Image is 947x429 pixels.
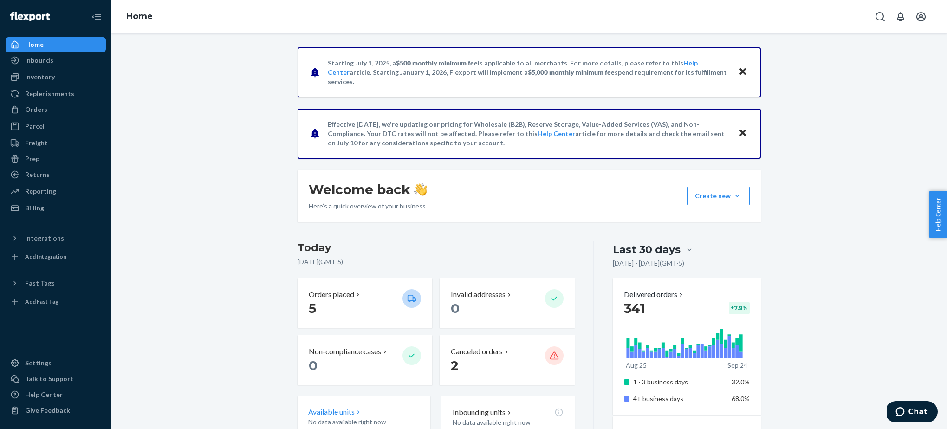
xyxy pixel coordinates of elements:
[6,184,106,199] a: Reporting
[453,407,506,418] p: Inbounding units
[25,358,52,368] div: Settings
[6,102,106,117] a: Orders
[309,289,354,300] p: Orders placed
[727,361,747,370] p: Sep 24
[328,120,729,148] p: Effective [DATE], we're updating our pricing for Wholesale (B2B), Reserve Storage, Value-Added Se...
[25,253,66,260] div: Add Integration
[887,401,938,424] iframe: Opens a widget where you can chat to one of our agents
[451,357,459,373] span: 2
[119,3,160,30] ol: breadcrumbs
[308,417,420,427] p: No data available right now
[440,278,574,328] button: Invalid addresses 0
[729,302,750,314] div: + 7.9 %
[687,187,750,205] button: Create new
[6,231,106,246] button: Integrations
[528,68,615,76] span: $5,000 monthly minimum fee
[6,371,106,386] button: Talk to Support
[6,403,106,418] button: Give Feedback
[6,387,106,402] a: Help Center
[309,346,381,357] p: Non-compliance cases
[25,40,44,49] div: Home
[10,12,50,21] img: Flexport logo
[25,170,50,179] div: Returns
[414,183,427,196] img: hand-wave emoji
[25,154,39,163] div: Prep
[25,234,64,243] div: Integrations
[6,119,106,134] a: Parcel
[309,300,316,316] span: 5
[25,406,70,415] div: Give Feedback
[6,201,106,215] a: Billing
[309,201,427,211] p: Here’s a quick overview of your business
[25,122,45,131] div: Parcel
[25,72,55,82] div: Inventory
[538,130,575,137] a: Help Center
[6,356,106,370] a: Settings
[25,105,47,114] div: Orders
[308,407,355,417] p: Available units
[298,257,575,266] p: [DATE] ( GMT-5 )
[6,136,106,150] a: Freight
[6,294,106,309] a: Add Fast Tag
[6,53,106,68] a: Inbounds
[25,89,74,98] div: Replenishments
[929,191,947,238] button: Help Center
[6,70,106,84] a: Inventory
[25,203,44,213] div: Billing
[633,377,725,387] p: 1 - 3 business days
[25,298,58,305] div: Add Fast Tag
[25,138,48,148] div: Freight
[633,394,725,403] p: 4+ business days
[298,240,575,255] h3: Today
[6,276,106,291] button: Fast Tags
[624,289,685,300] button: Delivered orders
[451,300,460,316] span: 0
[613,259,684,268] p: [DATE] - [DATE] ( GMT-5 )
[25,279,55,288] div: Fast Tags
[126,11,153,21] a: Home
[613,242,681,257] div: Last 30 days
[25,187,56,196] div: Reporting
[25,390,63,399] div: Help Center
[6,249,106,264] a: Add Integration
[6,86,106,101] a: Replenishments
[732,395,750,403] span: 68.0%
[309,357,318,373] span: 0
[732,378,750,386] span: 32.0%
[737,65,749,79] button: Close
[451,289,506,300] p: Invalid addresses
[25,56,53,65] div: Inbounds
[626,361,647,370] p: Aug 25
[298,278,432,328] button: Orders placed 5
[25,374,73,383] div: Talk to Support
[871,7,889,26] button: Open Search Box
[451,346,503,357] p: Canceled orders
[6,167,106,182] a: Returns
[891,7,910,26] button: Open notifications
[912,7,930,26] button: Open account menu
[453,418,563,427] p: No data available right now
[440,335,574,385] button: Canceled orders 2
[396,59,478,67] span: $500 monthly minimum fee
[87,7,106,26] button: Close Navigation
[309,181,427,198] h1: Welcome back
[6,151,106,166] a: Prep
[737,127,749,140] button: Close
[328,58,729,86] p: Starting July 1, 2025, a is applicable to all merchants. For more details, please refer to this a...
[298,335,432,385] button: Non-compliance cases 0
[624,300,645,316] span: 341
[6,37,106,52] a: Home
